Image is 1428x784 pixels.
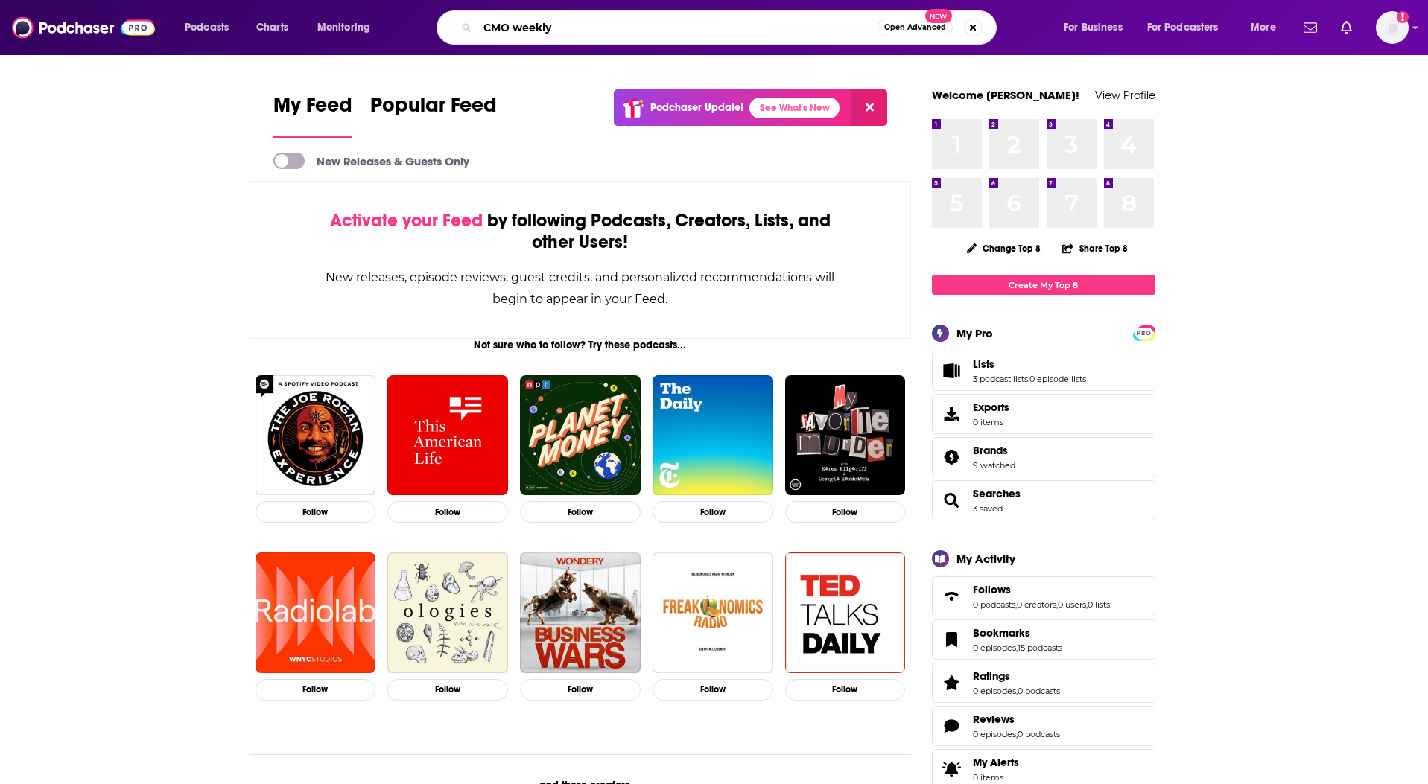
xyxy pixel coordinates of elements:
[973,756,1019,769] span: My Alerts
[937,716,967,736] a: Reviews
[973,599,1015,610] a: 0 podcasts
[956,552,1015,566] div: My Activity
[1298,15,1323,40] a: Show notifications dropdown
[973,626,1062,640] a: Bookmarks
[973,444,1015,457] a: Brands
[958,239,1050,258] button: Change Top 8
[1018,729,1060,739] a: 0 podcasts
[937,672,967,693] a: Ratings
[956,326,993,340] div: My Pro
[1056,599,1058,610] span: ,
[973,487,1021,500] span: Searches
[973,729,1016,739] a: 0 episodes
[1135,327,1153,338] a: PRO
[973,643,1016,653] a: 0 episodes
[387,552,508,673] img: Ologies with Alie Ward
[1088,599,1110,610] a: 0 lists
[256,17,288,38] span: Charts
[973,401,1009,414] span: Exports
[387,679,508,701] button: Follow
[1018,643,1062,653] a: 15 podcasts
[973,417,1009,427] span: 0 items
[273,92,352,127] span: My Feed
[1018,686,1060,696] a: 0 podcasts
[932,275,1155,295] a: Create My Top 8
[973,669,1010,683] span: Ratings
[520,552,641,673] img: Business Wars
[256,375,376,496] a: The Joe Rogan Experience
[520,375,641,496] img: Planet Money
[1135,328,1153,339] span: PRO
[937,586,967,607] a: Follows
[317,17,370,38] span: Monitoring
[973,357,1086,371] a: Lists
[451,10,1011,45] div: Search podcasts, credits, & more...
[973,444,1008,457] span: Brands
[1064,17,1123,38] span: For Business
[1376,11,1409,44] button: Show profile menu
[973,583,1011,596] span: Follows
[185,17,229,38] span: Podcasts
[925,9,952,23] span: New
[973,713,1015,726] span: Reviews
[387,501,508,523] button: Follow
[1095,88,1155,102] a: View Profile
[653,679,773,701] button: Follow
[250,339,912,351] div: Not sure who to follow? Try these podcasts...
[12,13,155,42] img: Podchaser - Follow, Share and Rate Podcasts
[273,153,469,169] a: New Releases & Guests Only
[1376,11,1409,44] img: User Profile
[1147,17,1219,38] span: For Podcasters
[884,24,946,31] span: Open Advanced
[932,576,1155,616] span: Follows
[520,501,641,523] button: Follow
[174,16,248,39] button: open menu
[932,394,1155,434] a: Exports
[1053,16,1141,39] button: open menu
[1058,599,1086,610] a: 0 users
[932,619,1155,660] span: Bookmarks
[330,209,483,232] span: Activate your Feed
[1029,374,1086,384] a: 0 episode lists
[307,16,390,39] button: open menu
[785,552,906,673] img: TED Talks Daily
[932,706,1155,746] span: Reviews
[973,686,1016,696] a: 0 episodes
[932,663,1155,703] span: Ratings
[937,629,967,650] a: Bookmarks
[273,92,352,138] a: My Feed
[937,404,967,424] span: Exports
[387,375,508,496] img: This American Life
[650,101,743,114] p: Podchaser Update!
[653,552,773,673] img: Freakonomics Radio
[973,374,1028,384] a: 3 podcast lists
[256,501,376,523] button: Follow
[1240,16,1295,39] button: open menu
[1376,11,1409,44] span: Logged in as azatarain
[973,460,1015,471] a: 9 watched
[370,92,497,138] a: Popular Feed
[937,360,967,381] a: Lists
[370,92,497,127] span: Popular Feed
[325,267,837,310] div: New releases, episode reviews, guest credits, and personalized recommendations will begin to appe...
[1016,729,1018,739] span: ,
[785,679,906,701] button: Follow
[973,772,1019,783] span: 0 items
[477,16,878,39] input: Search podcasts, credits, & more...
[1015,599,1017,610] span: ,
[973,713,1060,726] a: Reviews
[256,679,376,701] button: Follow
[973,669,1060,683] a: Ratings
[653,375,773,496] img: The Daily
[785,501,906,523] button: Follow
[785,375,906,496] img: My Favorite Murder with Karen Kilgariff and Georgia Hardstark
[973,357,994,371] span: Lists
